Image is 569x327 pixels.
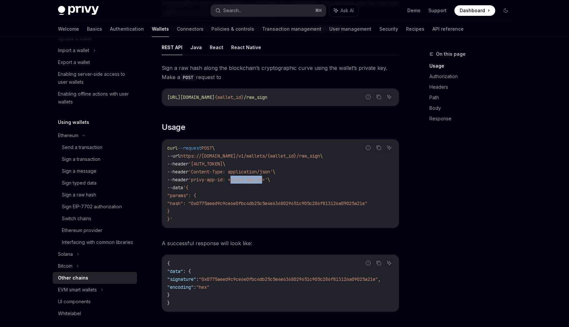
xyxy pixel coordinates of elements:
[53,189,137,201] a: Sign a raw hash
[454,5,495,16] a: Dashboard
[183,268,191,274] span: : {
[53,177,137,189] a: Sign typed data
[385,259,393,267] button: Ask AI
[428,7,447,14] a: Support
[53,88,137,108] a: Enabling offline actions with user wallets
[196,276,199,282] span: :
[53,56,137,68] a: Export a wallet
[53,141,137,153] a: Send a transaction
[211,21,254,37] a: Policies & controls
[87,21,102,37] a: Basics
[167,177,188,183] span: --header
[378,276,381,282] span: ,
[188,169,273,175] span: 'Content-Type: application/json'
[167,276,196,282] span: "signature"
[177,21,203,37] a: Connectors
[167,161,188,167] span: --header
[58,58,90,66] div: Export a wallet
[429,82,516,92] a: Headers
[62,238,133,246] div: Interfacing with common libraries
[62,226,102,234] div: Ethereum provider
[58,310,81,317] div: Whitelabel
[210,40,223,55] button: React
[407,7,420,14] a: Demo
[429,61,516,71] a: Usage
[58,21,79,37] a: Welcome
[364,143,372,152] button: Report incorrect code
[53,153,137,165] a: Sign a transaction
[167,292,170,298] span: }
[429,71,516,82] a: Authorization
[58,6,99,15] img: dark logo
[167,185,183,191] span: --data
[178,145,202,151] span: --request
[152,21,169,37] a: Wallets
[62,143,102,151] div: Send a transaction
[267,177,270,183] span: \
[188,161,223,167] span: '[AUTH_TOKEN]
[180,74,196,81] code: POST
[58,46,89,54] div: Import a wallet
[53,236,137,248] a: Interfacing with common libraries
[273,169,275,175] span: \
[460,7,485,14] span: Dashboard
[223,161,225,167] span: \
[62,179,96,187] div: Sign typed data
[429,113,516,124] a: Response
[167,145,178,151] span: curl
[211,5,326,16] button: Search...⌘K
[320,153,323,159] span: \
[110,21,144,37] a: Authentication
[58,70,133,86] div: Enabling server-side access to user wallets
[62,203,122,211] div: Sign EIP-7702 authorization
[212,145,215,151] span: \
[329,5,358,16] button: Ask AI
[180,153,320,159] span: https://[DOMAIN_NAME]/v1/wallets/{wallet_id}/raw_sign
[202,145,212,151] span: POST
[406,21,424,37] a: Recipes
[167,169,188,175] span: --header
[262,21,321,37] a: Transaction management
[199,276,378,282] span: "0x0775aeed9c9ce6e0fbc4db25c5e4e6368029651c905c286f813126a09025a21e"
[162,239,399,248] span: A successful response will look like:
[364,93,372,101] button: Report incorrect code
[62,167,96,175] div: Sign a message
[58,274,88,282] div: Other chains
[190,40,202,55] button: Java
[53,224,137,236] a: Ethereum provider
[53,296,137,308] a: UI components
[58,262,72,270] div: Bitcoin
[167,300,170,306] span: }
[374,93,383,101] button: Copy the contents from the code block
[62,215,91,223] div: Switch chains
[385,93,393,101] button: Ask AI
[501,5,511,16] button: Toggle dark mode
[53,213,137,224] a: Switch chains
[167,200,367,206] span: "hash": "0x0775aeed9c9ce6e0fbc4db25c5e4e6368029651c905c286f813126a09025a21e"
[167,193,196,198] span: "params": {
[429,92,516,103] a: Path
[385,143,393,152] button: Ask AI
[379,21,398,37] a: Security
[196,284,209,290] span: "hex"
[436,50,466,58] span: On this page
[167,153,180,159] span: --url
[188,177,267,183] span: 'privy-app-id: <privy-app-id>'
[53,201,137,213] a: Sign EIP-7702 authorization
[58,298,91,306] div: UI components
[429,103,516,113] a: Body
[58,118,89,126] h5: Using wallets
[329,21,371,37] a: User management
[167,260,170,266] span: {
[162,63,399,82] span: Sign a raw hash along the blockchain’s cryptographic curve using the wallet’s private key. Make a...
[223,7,242,15] div: Search...
[62,155,100,163] div: Sign a transaction
[53,165,137,177] a: Sign a message
[167,208,170,214] span: }
[62,191,96,199] div: Sign a raw hash
[374,143,383,152] button: Copy the contents from the code block
[244,94,267,100] span: /raw_sign
[231,40,261,55] button: React Native
[162,122,185,133] span: Usage
[194,284,196,290] span: :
